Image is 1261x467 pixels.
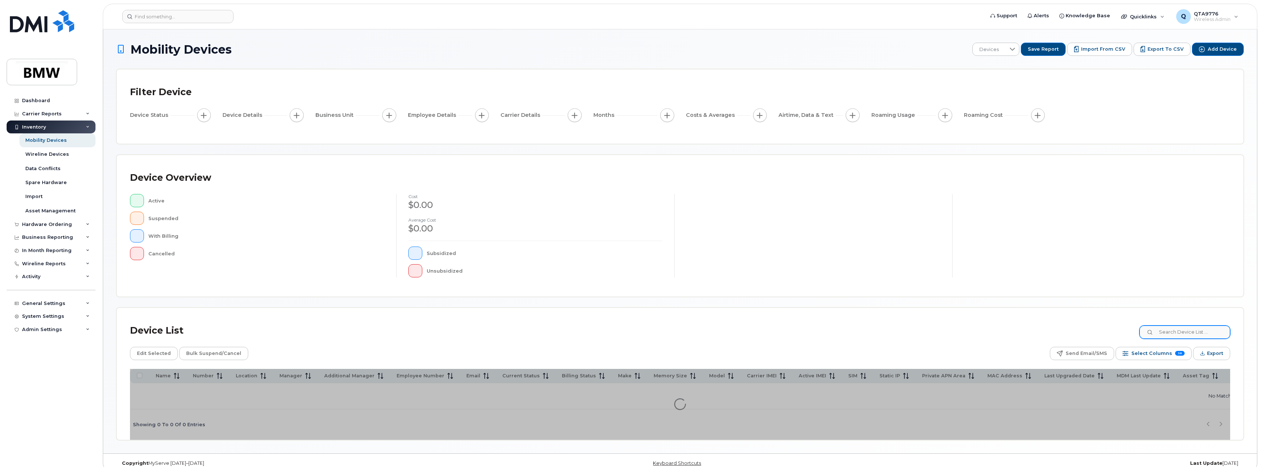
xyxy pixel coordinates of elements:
div: Unsubsidized [427,264,663,277]
span: Bulk Suspend/Cancel [186,348,241,359]
span: Device Details [223,111,264,119]
div: Suspended [148,212,385,225]
div: Cancelled [148,247,385,260]
iframe: Messenger Launcher [1229,435,1255,461]
input: Search Device List ... [1139,326,1230,339]
span: Export to CSV [1148,46,1184,53]
h4: Average cost [408,218,662,222]
span: Employee Details [408,111,458,119]
div: Filter Device [130,83,192,102]
span: Device Status [130,111,170,119]
span: Business Unit [315,111,356,119]
span: Roaming Usage [871,111,917,119]
span: 38 [1175,351,1185,356]
button: Add Device [1192,43,1244,56]
div: $0.00 [408,199,662,211]
span: Airtime, Data & Text [778,111,836,119]
button: Send Email/SMS [1050,347,1114,360]
button: Export [1193,347,1230,360]
h4: cost [408,194,662,199]
div: With Billing [148,229,385,243]
span: Carrier Details [501,111,542,119]
span: Select Columns [1131,348,1172,359]
div: MyServe [DATE]–[DATE] [116,460,492,466]
div: Active [148,194,385,207]
a: Keyboard Shortcuts [653,460,701,466]
span: Months [593,111,617,119]
span: Devices [973,43,1005,56]
div: $0.00 [408,222,662,235]
span: Add Device [1208,46,1237,53]
div: Device List [130,321,184,340]
span: Costs & Averages [686,111,737,119]
strong: Last Update [1190,460,1222,466]
span: Roaming Cost [964,111,1005,119]
div: Subsidized [427,247,663,260]
button: Bulk Suspend/Cancel [179,347,248,360]
div: [DATE] [868,460,1244,466]
span: Export [1207,348,1223,359]
span: Send Email/SMS [1066,348,1107,359]
span: Edit Selected [137,348,171,359]
span: Mobility Devices [130,43,232,56]
strong: Copyright [122,460,148,466]
button: Select Columns 38 [1116,347,1192,360]
span: Import from CSV [1081,46,1125,53]
div: Device Overview [130,168,211,187]
button: Save Report [1021,43,1066,56]
button: Export to CSV [1134,43,1190,56]
button: Edit Selected [130,347,178,360]
span: Save Report [1028,46,1059,53]
button: Import from CSV [1067,43,1132,56]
